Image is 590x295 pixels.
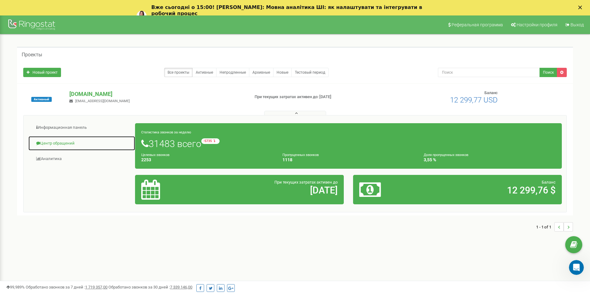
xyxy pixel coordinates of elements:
h4: 2253 [141,158,273,162]
b: Вже сьогодні о 15:00! [PERSON_NAME]: Мовна аналітика ШІ: як налаштувати та інтегрувати в робочий ... [151,4,422,16]
a: Архивные [249,68,273,77]
iframe: Intercom live chat [569,260,584,275]
span: 12 299,77 USD [450,96,498,104]
h2: [DATE] [210,185,338,195]
span: При текущих затратах активен до [274,180,338,184]
a: Все проекты [164,68,193,77]
small: -5735 [201,138,220,144]
span: 1 - 1 of 1 [536,222,554,232]
a: Аналитика [28,151,135,167]
span: Настройки профиля [517,22,557,27]
span: 99,989% [6,285,25,289]
small: Целевых звонков [141,153,169,157]
small: Доля пропущенных звонков [424,153,468,157]
button: Поиск [540,68,557,77]
span: Активный [31,97,52,102]
span: Обработано звонков за 7 дней : [26,285,107,289]
u: 7 339 146,00 [170,285,192,289]
p: При текущих затратах активен до: [DATE] [255,94,383,100]
span: Обработано звонков за 30 дней : [108,285,192,289]
a: Информационная панель [28,120,135,135]
a: Реферальная программа [444,15,506,34]
span: Выход [570,22,584,27]
small: Пропущенных звонков [282,153,319,157]
span: Баланс [484,90,498,95]
a: Тестовый период [291,68,329,77]
div: Закрыть [578,6,584,9]
h5: Проекты [22,52,42,58]
a: Настройки профиля [507,15,561,34]
span: Реферальная программа [452,22,503,27]
a: Непродленные [216,68,249,77]
h4: 3,55 % [424,158,556,162]
small: Статистика звонков за неделю [141,130,191,134]
a: Новый проект [23,68,61,77]
h1: 31483 всего [141,138,556,149]
a: Активные [192,68,216,77]
span: Баланс [542,180,556,184]
p: [DOMAIN_NAME] [69,90,244,98]
nav: ... [536,216,573,238]
a: Новые [273,68,292,77]
a: Центр обращений [28,136,135,151]
u: 1 719 357,00 [85,285,107,289]
img: Profile image for Yuliia [137,11,146,21]
input: Поиск [438,68,540,77]
span: [EMAIL_ADDRESS][DOMAIN_NAME] [75,99,130,103]
h2: 12 299,76 $ [428,185,556,195]
h4: 1118 [282,158,414,162]
a: Выход [562,15,587,34]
